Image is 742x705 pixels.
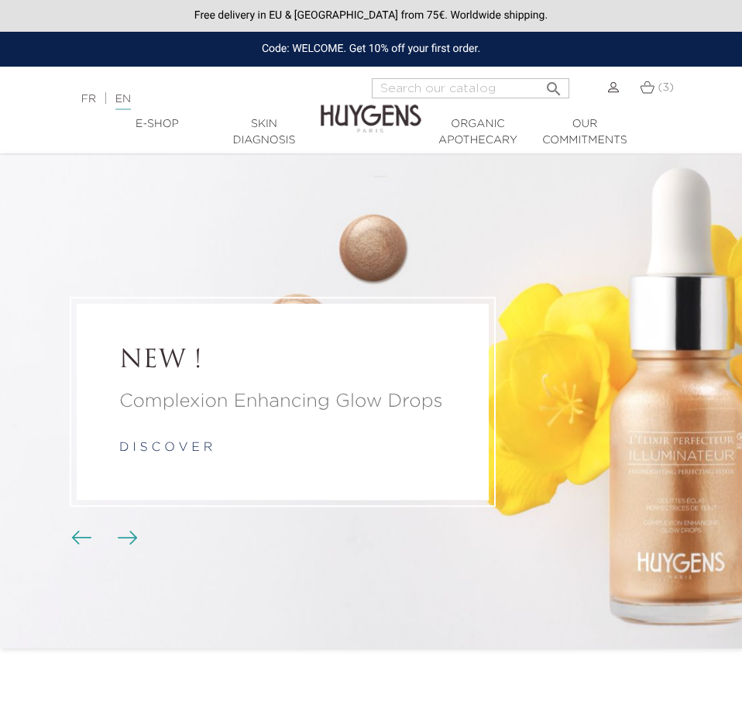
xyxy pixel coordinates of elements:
[77,527,128,550] div: Carousel buttons
[424,116,531,149] a: Organic Apothecary
[321,80,421,135] img: Huygens
[211,116,318,149] a: Skin Diagnosis
[540,74,568,95] button: 
[544,75,563,94] i: 
[531,116,638,149] a: Our commitments
[119,442,212,454] a: d i s c o v e r
[104,116,211,132] a: E-Shop
[119,387,446,415] a: Complexion Enhancing Glow Drops
[640,81,674,94] a: (3)
[658,82,675,93] span: (3)
[372,78,569,98] input: Search
[115,94,131,110] a: EN
[119,346,446,376] a: NEW !
[74,90,297,108] div: |
[81,94,96,105] a: FR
